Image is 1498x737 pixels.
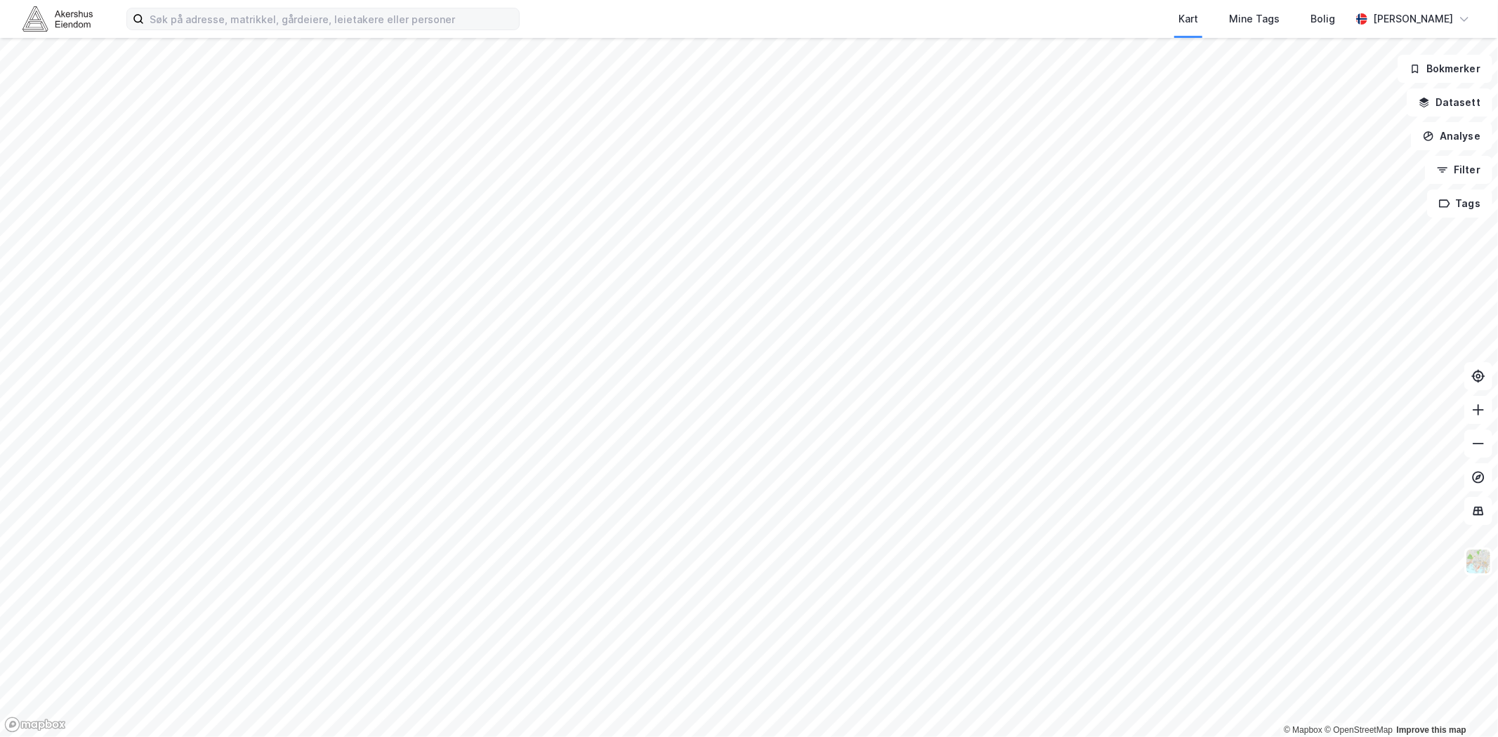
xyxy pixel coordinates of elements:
a: Improve this map [1397,725,1466,735]
div: Mine Tags [1229,11,1280,27]
button: Tags [1427,190,1492,218]
a: Mapbox [1284,725,1322,735]
a: OpenStreetMap [1325,725,1393,735]
img: Z [1465,548,1492,575]
a: Mapbox homepage [4,717,66,733]
button: Analyse [1411,122,1492,150]
input: Søk på adresse, matrikkel, gårdeiere, leietakere eller personer [144,8,519,29]
button: Bokmerker [1398,55,1492,83]
div: Bolig [1310,11,1335,27]
button: Filter [1425,156,1492,184]
img: akershus-eiendom-logo.9091f326c980b4bce74ccdd9f866810c.svg [22,6,93,31]
button: Datasett [1407,88,1492,117]
div: Kart [1178,11,1198,27]
iframe: Chat Widget [1428,670,1498,737]
div: Kontrollprogram for chat [1428,670,1498,737]
div: [PERSON_NAME] [1373,11,1453,27]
